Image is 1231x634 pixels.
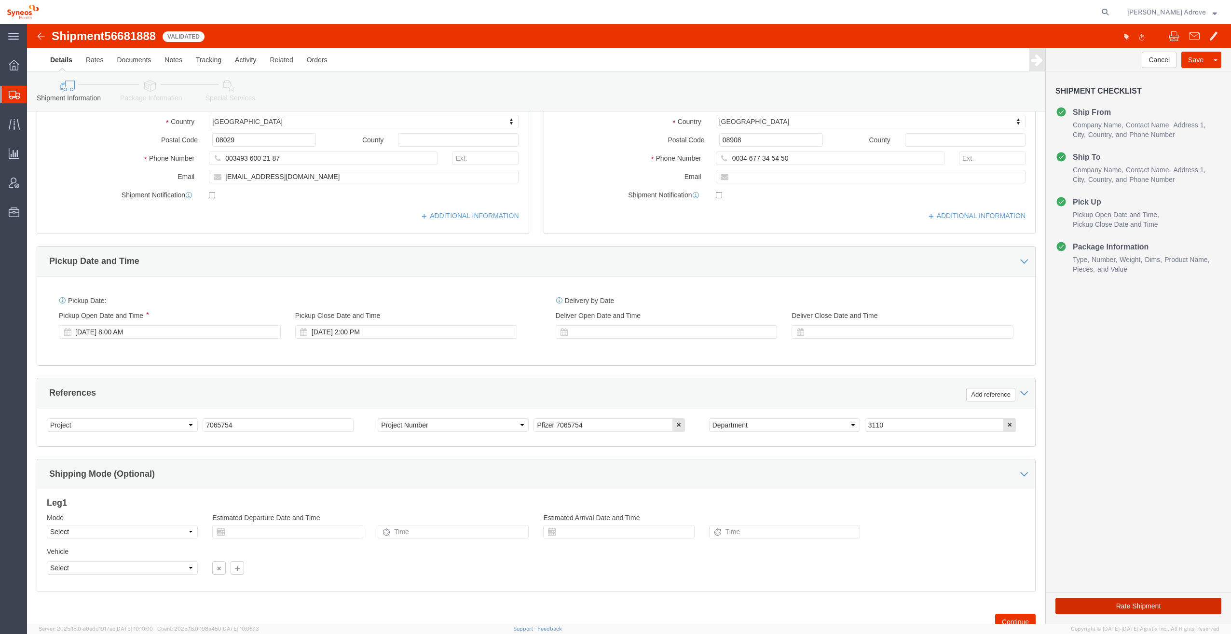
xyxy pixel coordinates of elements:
[39,626,153,632] span: Server: 2025.18.0-a0edd1917ac
[1127,6,1217,18] button: [PERSON_NAME] Adrove
[157,626,259,632] span: Client: 2025.18.0-198a450
[1127,7,1206,17] span: Irene Perez Adrove
[513,626,537,632] a: Support
[537,626,562,632] a: Feedback
[7,5,39,19] img: logo
[221,626,259,632] span: [DATE] 10:06:13
[115,626,153,632] span: [DATE] 10:10:00
[27,24,1231,624] iframe: FS Legacy Container
[1071,625,1219,633] span: Copyright © [DATE]-[DATE] Agistix Inc., All Rights Reserved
